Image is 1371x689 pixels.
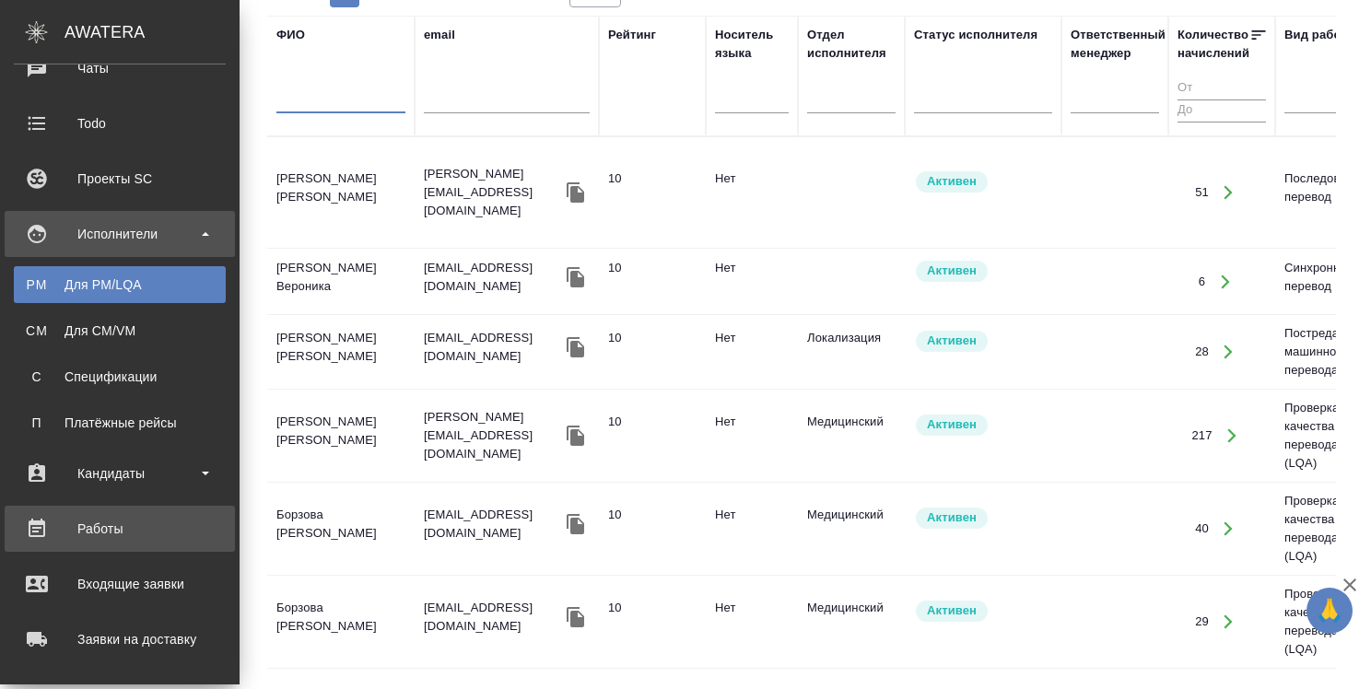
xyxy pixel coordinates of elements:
div: Спецификации [23,368,217,386]
p: [EMAIL_ADDRESS][DOMAIN_NAME] [424,329,562,366]
p: Активен [927,415,977,434]
div: перевод идеальный/почти идеальный. Ни редактор, ни корректор не нужен [608,599,697,617]
div: Todo [14,110,226,137]
div: перевод идеальный/почти идеальный. Ни редактор, ни корректор не нужен [608,506,697,524]
td: Нет [706,160,798,225]
div: перевод идеальный/почти идеальный. Ни редактор, ни корректор не нужен [608,413,697,431]
a: ССпецификации [14,358,226,395]
div: перевод идеальный/почти идеальный. Ни редактор, ни корректор не нужен [608,329,697,347]
a: Работы [5,506,235,552]
td: Нет [706,403,798,468]
div: 217 [1191,426,1212,445]
a: PMДля PM/LQA [14,266,226,303]
input: От [1178,77,1266,100]
div: Для CM/VM [23,321,217,340]
td: Медицинский [798,590,905,654]
div: Платёжные рейсы [23,414,217,432]
div: Рейтинг [608,26,656,44]
div: 29 [1195,613,1209,631]
button: Скопировать [562,263,590,291]
p: [EMAIL_ADDRESS][DOMAIN_NAME] [424,506,562,543]
input: До [1178,99,1266,123]
a: Заявки на доставку [5,616,235,662]
div: Количество начислений [1178,26,1249,63]
span: 🙏 [1314,591,1345,630]
p: [PERSON_NAME][EMAIL_ADDRESS][DOMAIN_NAME] [424,408,562,463]
div: перевод идеальный/почти идеальный. Ни редактор, ни корректор не нужен [608,259,697,277]
div: AWATERA [64,14,240,51]
button: 🙏 [1307,588,1353,634]
div: Входящие заявки [14,570,226,598]
a: Проекты SC [5,156,235,202]
div: Для PM/LQA [23,275,217,294]
div: 6 [1199,273,1205,291]
div: Ответственный менеджер [1071,26,1166,63]
button: Открыть работы [1210,510,1248,548]
div: 40 [1195,520,1209,538]
div: Носитель языка [715,26,789,63]
a: Чаты [5,45,235,91]
div: Рядовой исполнитель: назначай с учетом рейтинга [914,506,1052,531]
td: Борзова [PERSON_NAME] [267,590,415,654]
p: [EMAIL_ADDRESS][DOMAIN_NAME] [424,259,562,296]
td: Нет [706,590,798,654]
td: Нет [706,496,798,561]
div: перевод идеальный/почти идеальный. Ни редактор, ни корректор не нужен [608,169,697,188]
button: Открыть работы [1210,603,1248,641]
div: Отдел исполнителя [807,26,896,63]
button: Открыть работы [1206,263,1244,300]
p: [EMAIL_ADDRESS][DOMAIN_NAME] [424,599,562,636]
td: Нет [706,250,798,314]
div: Чаты [14,54,226,82]
td: [PERSON_NAME] [PERSON_NAME] [267,403,415,468]
a: ППлатёжные рейсы [14,404,226,441]
div: Рядовой исполнитель: назначай с учетом рейтинга [914,329,1052,354]
button: Открыть работы [1210,333,1248,371]
div: Рядовой исполнитель: назначай с учетом рейтинга [914,599,1052,624]
div: Исполнители [14,220,226,248]
div: Рядовой исполнитель: назначай с учетом рейтинга [914,259,1052,284]
button: Скопировать [562,603,590,631]
button: Скопировать [562,510,590,538]
div: email [424,26,455,44]
div: Проекты SC [14,165,226,193]
div: Вид работ [1284,26,1347,44]
p: Активен [927,508,977,527]
p: Активен [927,332,977,350]
a: Входящие заявки [5,561,235,607]
div: 28 [1195,343,1209,361]
button: Открыть работы [1210,174,1248,212]
td: Борзова [PERSON_NAME] [267,496,415,561]
div: Рядовой исполнитель: назначай с учетом рейтинга [914,169,1052,194]
button: Открыть работы [1213,417,1251,455]
div: Работы [14,515,226,543]
p: Активен [927,262,977,280]
td: Медицинский [798,496,905,561]
td: Локализация [798,320,905,384]
p: Активен [927,172,977,191]
p: [PERSON_NAME][EMAIL_ADDRESS][DOMAIN_NAME] [424,165,562,220]
td: Нет [706,320,798,384]
button: Скопировать [562,179,590,206]
td: [PERSON_NAME] Вероника [267,250,415,314]
td: Медицинский [798,403,905,468]
div: 51 [1195,183,1209,202]
a: CMДля CM/VM [14,312,226,349]
button: Скопировать [562,333,590,361]
div: Заявки на доставку [14,625,226,653]
p: Активен [927,601,977,620]
td: [PERSON_NAME] [PERSON_NAME] [267,320,415,384]
a: Todo [5,100,235,146]
div: Кандидаты [14,460,226,487]
div: Рядовой исполнитель: назначай с учетом рейтинга [914,413,1052,438]
button: Скопировать [562,422,590,450]
td: [PERSON_NAME] [PERSON_NAME] [267,160,415,225]
div: ФИО [276,26,305,44]
div: Статус исполнителя [914,26,1037,44]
